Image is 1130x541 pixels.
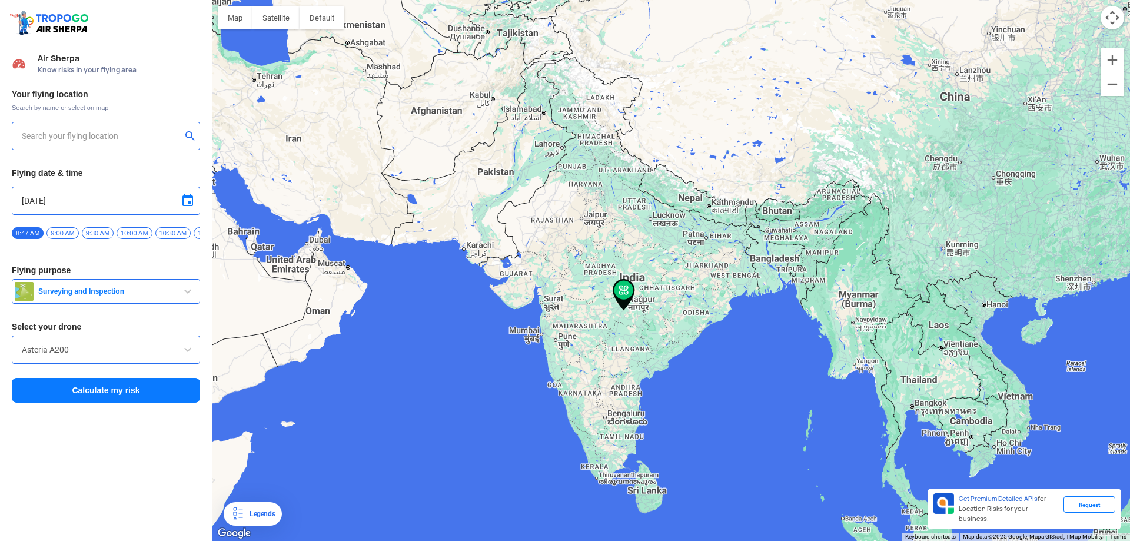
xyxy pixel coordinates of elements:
[38,54,200,63] span: Air Sherpa
[215,526,254,541] img: Google
[22,129,181,143] input: Search your flying location
[12,90,200,98] h3: Your flying location
[959,494,1038,503] span: Get Premium Detailed APIs
[194,227,229,239] span: 11:00 AM
[12,279,200,304] button: Surveying and Inspection
[22,343,190,357] input: Search by name or Brand
[46,227,78,239] span: 9:00 AM
[12,378,200,403] button: Calculate my risk
[34,287,181,296] span: Surveying and Inspection
[905,533,956,541] button: Keyboard shortcuts
[12,169,200,177] h3: Flying date & time
[15,282,34,301] img: survey.png
[12,227,44,239] span: 8:47 AM
[12,323,200,331] h3: Select your drone
[12,266,200,274] h3: Flying purpose
[12,57,26,71] img: Risk Scores
[1101,48,1124,72] button: Zoom in
[38,65,200,75] span: Know risks in your flying area
[117,227,152,239] span: 10:00 AM
[1101,6,1124,29] button: Map camera controls
[215,526,254,541] a: Open this area in Google Maps (opens a new window)
[22,194,190,208] input: Select Date
[155,227,191,239] span: 10:30 AM
[245,507,275,521] div: Legends
[954,493,1063,525] div: for Location Risks for your business.
[218,6,252,29] button: Show street map
[82,227,114,239] span: 9:30 AM
[1101,72,1124,96] button: Zoom out
[963,533,1103,540] span: Map data ©2025 Google, Mapa GISrael, TMap Mobility
[252,6,300,29] button: Show satellite imagery
[12,103,200,112] span: Search by name or select on map
[1063,496,1115,513] div: Request
[1110,533,1126,540] a: Terms
[9,9,92,36] img: ic_tgdronemaps.svg
[933,493,954,514] img: Premium APIs
[231,507,245,521] img: Legends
